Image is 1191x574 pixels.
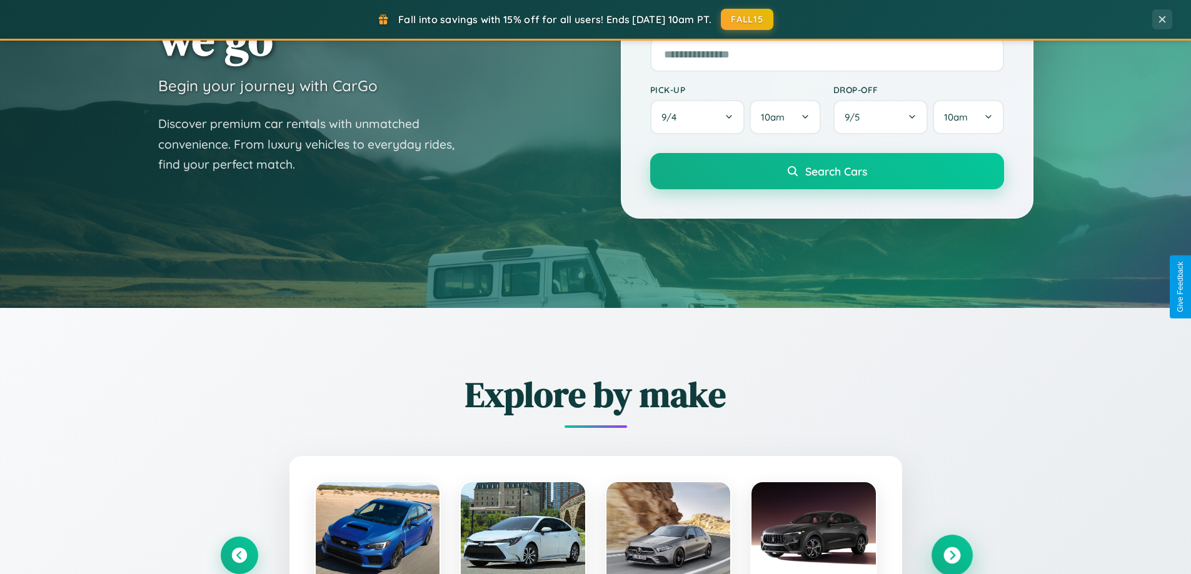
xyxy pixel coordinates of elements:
button: FALL15 [721,9,773,30]
div: Give Feedback [1176,262,1185,312]
button: 9/4 [650,100,745,134]
span: 10am [944,111,968,123]
span: Search Cars [805,164,867,178]
span: 9 / 5 [845,111,866,123]
p: Discover premium car rentals with unmatched convenience. From luxury vehicles to everyday rides, ... [158,114,471,175]
label: Drop-off [833,84,1004,95]
span: 10am [761,111,785,123]
button: 10am [933,100,1003,134]
h2: Explore by make [221,370,971,418]
label: Pick-up [650,84,821,95]
button: Search Cars [650,153,1004,189]
span: Fall into savings with 15% off for all users! Ends [DATE] 10am PT. [398,13,711,26]
button: 10am [750,100,820,134]
span: 9 / 4 [661,111,683,123]
button: 9/5 [833,100,928,134]
h3: Begin your journey with CarGo [158,76,378,95]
